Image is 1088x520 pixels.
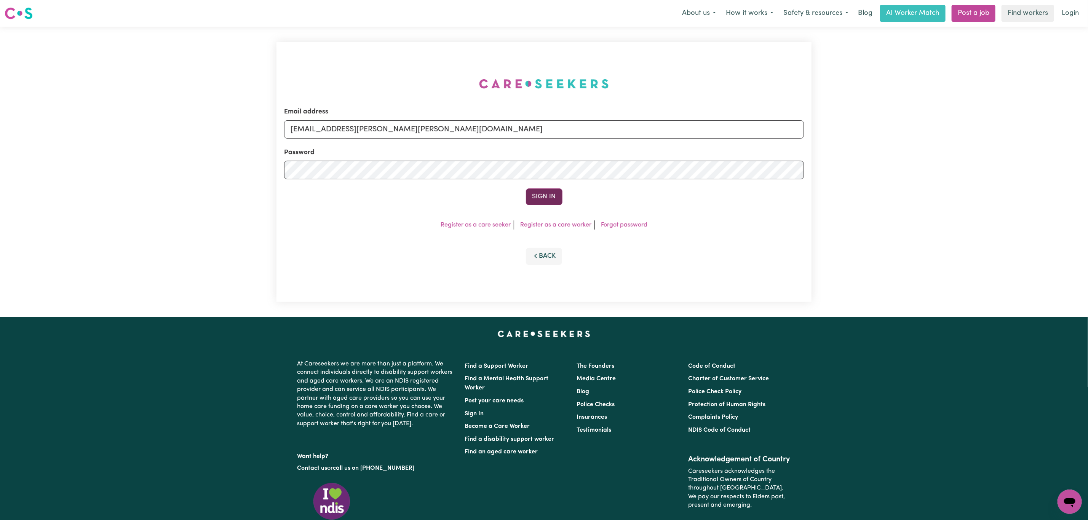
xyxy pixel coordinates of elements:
a: Become a Care Worker [465,423,530,429]
button: How it works [721,5,778,21]
a: NDIS Code of Conduct [688,427,751,433]
a: Code of Conduct [688,363,735,369]
iframe: Button to launch messaging window, conversation in progress [1058,490,1082,514]
a: Find a Mental Health Support Worker [465,376,549,391]
a: Login [1057,5,1083,22]
a: Find a disability support worker [465,436,554,442]
a: Police Check Policy [688,389,741,395]
a: Testimonials [577,427,611,433]
p: or [297,461,456,475]
button: Sign In [526,188,562,205]
label: Password [284,148,315,158]
a: Sign In [465,411,484,417]
a: The Founders [577,363,614,369]
button: Safety & resources [778,5,853,21]
a: Media Centre [577,376,616,382]
a: Complaints Policy [688,414,738,420]
a: Find an aged care worker [465,449,538,455]
p: At Careseekers we are more than just a platform. We connect individuals directly to disability su... [297,357,456,431]
button: About us [677,5,721,21]
a: Post your care needs [465,398,524,404]
p: Want help? [297,449,456,461]
img: Careseekers logo [5,6,33,20]
a: Contact us [297,465,328,471]
a: Blog [577,389,589,395]
a: Register as a care worker [520,222,591,228]
a: Find a Support Worker [465,363,529,369]
a: Blog [853,5,877,22]
a: Charter of Customer Service [688,376,769,382]
a: Careseekers home page [498,331,590,337]
a: Careseekers logo [5,5,33,22]
a: Protection of Human Rights [688,402,765,408]
a: Register as a care seeker [441,222,511,228]
a: Find workers [1002,5,1054,22]
a: Forgot password [601,222,647,228]
a: Post a job [952,5,995,22]
a: Insurances [577,414,607,420]
button: Back [526,248,562,265]
input: Email address [284,120,804,139]
label: Email address [284,107,328,117]
a: Police Checks [577,402,615,408]
a: AI Worker Match [880,5,946,22]
p: Careseekers acknowledges the Traditional Owners of Country throughout [GEOGRAPHIC_DATA]. We pay o... [688,464,791,513]
a: call us on [PHONE_NUMBER] [333,465,415,471]
h2: Acknowledgement of Country [688,455,791,464]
